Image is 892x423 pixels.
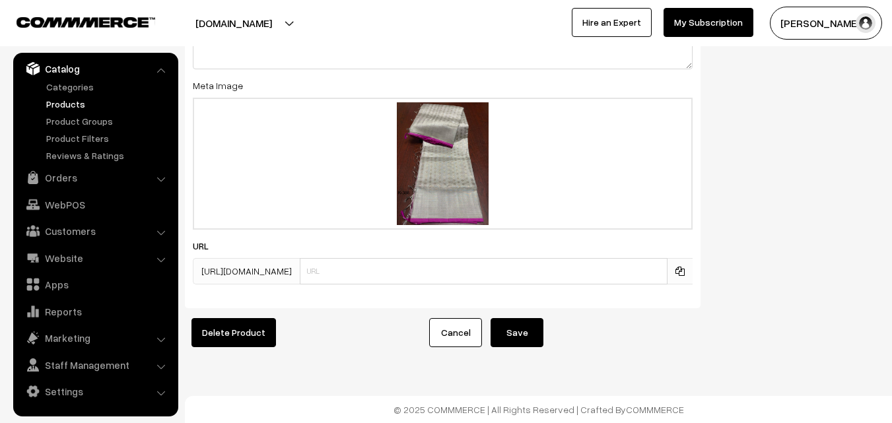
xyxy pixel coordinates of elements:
a: Product Groups [43,114,174,128]
a: Product Filters [43,131,174,145]
img: COMMMERCE [17,17,155,27]
a: Apps [17,273,174,296]
a: Website [17,246,174,270]
label: URL [193,239,224,253]
a: COMMMERCE [626,404,684,415]
input: URL [300,258,668,284]
a: COMMMERCE [17,13,132,29]
a: Settings [17,379,174,403]
a: Categories [43,80,174,94]
a: Orders [17,166,174,189]
footer: © 2025 COMMMERCE | All Rights Reserved | Crafted By [185,396,892,423]
a: Marketing [17,326,174,350]
a: Hire an Expert [572,8,652,37]
a: Staff Management [17,353,174,377]
button: Save [491,318,543,347]
span: [URL][DOMAIN_NAME] [193,258,300,284]
a: Reports [17,300,174,323]
a: Catalog [17,57,174,81]
a: Products [43,97,174,111]
a: WebPOS [17,193,174,216]
label: Meta Image [193,79,243,92]
button: [PERSON_NAME] [770,7,882,40]
a: Customers [17,219,174,243]
a: My Subscription [664,8,753,37]
img: user [856,13,875,33]
button: Delete Product [191,318,276,347]
a: Cancel [429,318,482,347]
button: [DOMAIN_NAME] [149,7,318,40]
a: Reviews & Ratings [43,148,174,162]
